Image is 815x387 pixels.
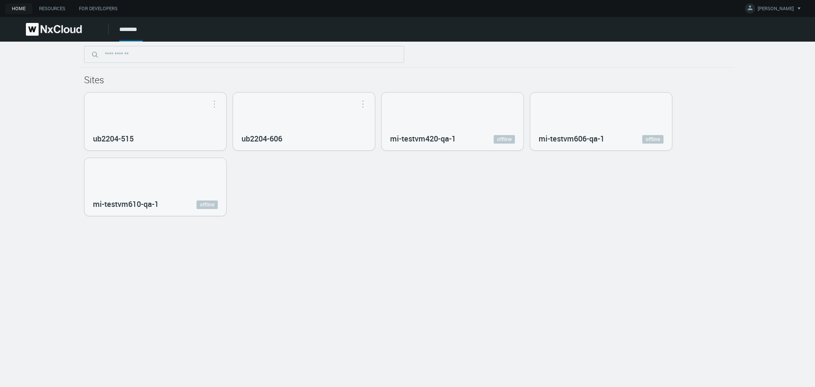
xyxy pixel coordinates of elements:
a: Home [5,3,32,14]
a: offline [642,135,663,144]
a: offline [197,201,218,209]
nx-search-highlight: mi-testvm420-qa-1 [390,133,456,144]
nx-search-highlight: ub2204-606 [242,133,282,144]
a: offline [494,135,515,144]
span: [PERSON_NAME] [758,5,794,15]
span: Sites [84,73,104,86]
a: For Developers [72,3,124,14]
nx-search-highlight: mi-testvm610-qa-1 [93,199,159,209]
nx-search-highlight: mi-testvm606-qa-1 [539,133,604,144]
nx-search-highlight: ub2204-515 [93,133,134,144]
a: Resources [32,3,72,14]
img: Nx Cloud logo [26,23,82,36]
